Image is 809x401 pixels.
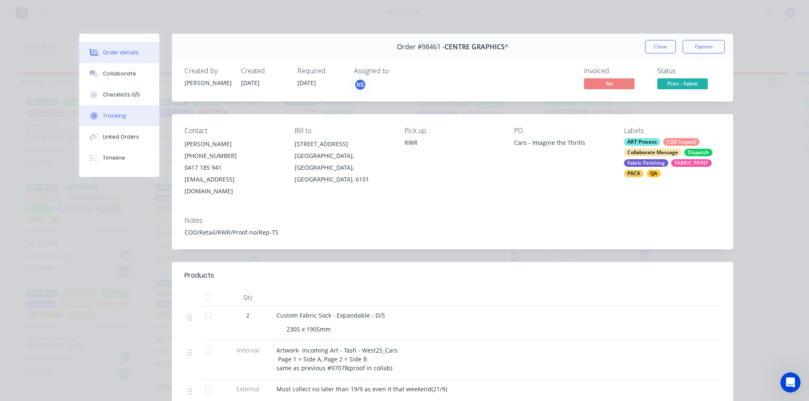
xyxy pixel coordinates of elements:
span: Internal [226,346,270,355]
div: Created [241,67,287,75]
div: QA [647,170,661,177]
div: 2305 x 1905mm [283,323,334,335]
span: 2 [246,311,249,320]
button: Collaborate [79,63,159,84]
div: Pick up [404,127,501,135]
span: Print - Fabric [657,78,708,89]
div: Status [657,67,721,75]
div: Qty [222,289,273,306]
div: [EMAIL_ADDRESS][DOMAIN_NAME] [185,174,281,197]
div: Timeline [103,154,125,162]
div: Bill to [295,127,391,135]
span: Custom Fabric Sock - Expandable - D/S [276,311,385,319]
span: External [226,385,270,393]
button: Close [645,40,676,53]
button: Checklists 0/0 [79,84,159,105]
div: Products [185,270,214,281]
div: Tracking [103,112,126,120]
button: Timeline [79,147,159,168]
div: COD/Retail/RWR/Proof-no/Rep-TS [185,228,721,237]
button: Order details [79,42,159,63]
span: Must collect no later than 19/9 as even it that weekend(21/9) [276,385,447,393]
button: NS [354,78,367,91]
div: Created by [185,67,231,75]
span: Artwork- Incoming Art - Tash - West25_Cars Page 1 = Side A, Page 2 = Side B same as previous #970... [276,346,399,372]
div: Dispatch [684,149,713,156]
div: Labels [624,127,721,135]
div: Notes [185,217,721,225]
span: CENTRE GRAPHICS^ [445,43,509,51]
div: Fabric Finishing [624,159,668,167]
div: PO [514,127,611,135]
div: [STREET_ADDRESS] [295,138,391,150]
div: FABRIC PRINT [671,159,712,167]
div: PACK [624,170,644,177]
div: [PERSON_NAME][PHONE_NUMBER]0417 185 941[EMAIL_ADDRESS][DOMAIN_NAME] [185,138,281,197]
div: [STREET_ADDRESS][GEOGRAPHIC_DATA], [GEOGRAPHIC_DATA], [GEOGRAPHIC_DATA], 6101 [295,138,391,185]
div: Contact [185,127,281,135]
div: [PHONE_NUMBER] [185,150,281,162]
div: Linked Orders [103,133,139,141]
div: Collaborate [103,70,136,78]
button: Print - Fabric [657,78,708,91]
iframe: Intercom live chat [780,372,801,393]
div: COD Unpaid [663,138,699,146]
div: Collaborate Message [624,149,681,156]
div: [PERSON_NAME] [185,138,281,150]
div: Required [297,67,344,75]
span: [DATE] [297,79,316,87]
span: No [584,78,635,89]
div: ART Process [624,138,660,146]
div: RWR [404,138,501,147]
div: [PERSON_NAME] [185,78,231,87]
div: Invoiced [584,67,647,75]
div: 0417 185 941 [185,162,281,174]
div: [GEOGRAPHIC_DATA], [GEOGRAPHIC_DATA], [GEOGRAPHIC_DATA], 6101 [295,150,391,185]
button: Options [683,40,725,53]
div: Checklists 0/0 [103,91,140,99]
span: [DATE] [241,79,260,87]
button: Linked Orders [79,126,159,147]
div: Cars - Imagine the Thrills [514,138,611,150]
span: Order #98461 - [397,43,445,51]
button: Tracking [79,105,159,126]
div: Order details [103,49,139,56]
div: Assigned to [354,67,438,75]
